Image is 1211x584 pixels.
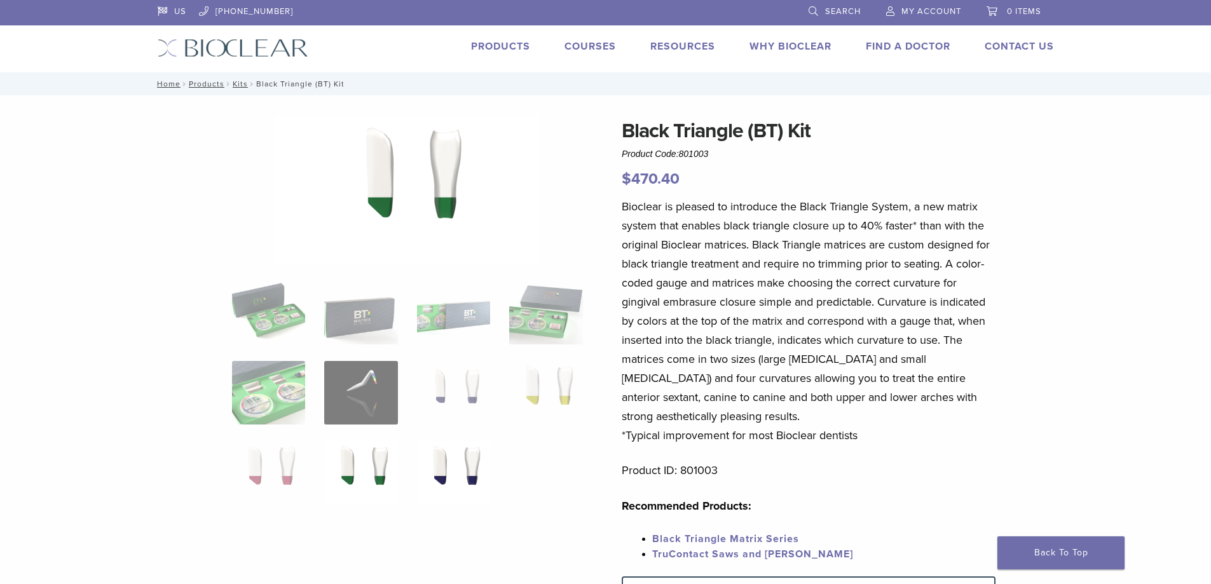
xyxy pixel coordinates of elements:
[985,40,1054,53] a: Contact Us
[417,361,490,424] img: Black Triangle (BT) Kit - Image 7
[1007,6,1041,17] span: 0 items
[622,116,995,146] h1: Black Triangle (BT) Kit
[866,40,950,53] a: Find A Doctor
[324,281,397,344] img: Black Triangle (BT) Kit - Image 2
[224,81,233,87] span: /
[652,548,853,560] a: TruContact Saws and [PERSON_NAME]
[471,40,530,53] a: Products
[622,170,631,188] span: $
[622,461,995,480] p: Product ID: 801003
[652,533,799,545] a: Black Triangle Matrix Series
[749,40,831,53] a: Why Bioclear
[324,441,397,505] img: Black Triangle (BT) Kit - Image 10
[181,81,189,87] span: /
[158,39,308,57] img: Bioclear
[622,170,680,188] bdi: 470.40
[825,6,861,17] span: Search
[148,72,1064,95] nav: Black Triangle (BT) Kit
[417,441,490,505] img: Black Triangle (BT) Kit - Image 11
[324,361,397,424] img: Black Triangle (BT) Kit - Image 6
[189,79,224,88] a: Products
[997,536,1125,569] a: Back To Top
[509,361,582,424] img: Black Triangle (BT) Kit - Image 8
[622,499,751,513] strong: Recommended Products:
[650,40,715,53] a: Resources
[679,149,709,159] span: 801003
[248,81,256,87] span: /
[153,79,181,88] a: Home
[622,149,708,159] span: Product Code:
[901,6,961,17] span: My Account
[622,197,995,445] p: Bioclear is pleased to introduce the Black Triangle System, a new matrix system that enables blac...
[232,281,305,344] img: Intro-Black-Triangle-Kit-6-Copy-e1548792917662-324x324.jpg
[232,361,305,424] img: Black Triangle (BT) Kit - Image 5
[509,281,582,344] img: Black Triangle (BT) Kit - Image 4
[275,116,540,264] img: Black Triangle (BT) Kit - Image 10
[564,40,616,53] a: Courses
[417,281,490,344] img: Black Triangle (BT) Kit - Image 3
[233,79,248,88] a: Kits
[232,441,305,505] img: Black Triangle (BT) Kit - Image 9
